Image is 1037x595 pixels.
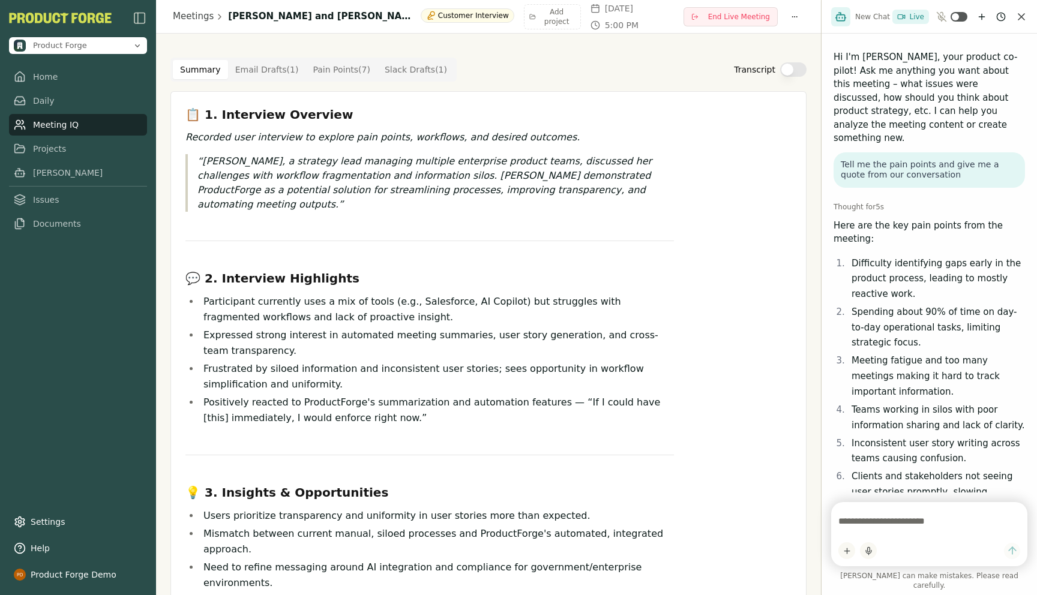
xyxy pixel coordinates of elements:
[200,560,674,591] li: Need to refine messaging around AI integration and compliance for government/enterprise environme...
[200,395,674,426] li: Positively reacted to ProductForge's summarization and automation features — “If I could have [th...
[838,542,855,559] button: Add content to chat
[9,511,147,533] a: Settings
[197,154,674,212] p: [PERSON_NAME], a strategy lead managing multiple enterprise product teams, discussed her challeng...
[9,537,147,559] button: Help
[14,569,26,581] img: profile
[173,60,228,79] button: Summary
[855,12,890,22] span: New Chat
[848,305,1025,351] li: Spending about 90% of time on day-to-day operational tasks, limiting strategic focus.
[605,2,633,14] span: [DATE]
[975,10,989,24] button: New chat
[9,189,147,211] a: Issues
[9,114,147,136] a: Meeting IQ
[834,202,1025,212] div: Thought for 5 s
[377,60,454,79] button: Slack Drafts ( 1 )
[841,160,1018,181] p: Tell me the pain points and give me a quote from our conversation
[228,10,412,23] h1: [PERSON_NAME] and [PERSON_NAME]
[1004,543,1020,559] button: Send message
[9,37,147,54] button: Open organization switcher
[9,213,147,235] a: Documents
[9,138,147,160] a: Projects
[834,50,1025,145] p: Hi I'm [PERSON_NAME], your product co-pilot! Ask me anything you want about this meeting – what i...
[185,270,674,287] h3: 💬 2. Interview Highlights
[538,7,576,26] span: Add project
[848,256,1025,302] li: Difficulty identifying gaps early in the product process, leading to mostly reactive work.
[1015,11,1027,23] button: Close chat
[524,4,581,29] button: Add project
[9,90,147,112] a: Daily
[200,526,674,557] li: Mismatch between current manual, siloed processes and ProductForge's automated, integrated approach.
[831,571,1027,590] span: [PERSON_NAME] can make mistakes. Please read carefully.
[200,327,674,359] li: Expressed strong interest in automated meeting summaries, user story generation, and cross-team t...
[14,40,26,52] img: Product Forge
[734,64,775,76] label: Transcript
[173,10,214,23] a: Meetings
[684,7,778,26] button: End Live Meeting
[200,294,674,325] li: Participant currently uses a mix of tools (e.g., Salesforce, AI Copilot) but struggles with fragm...
[860,542,877,559] button: Start dictation
[133,11,147,25] img: sidebar
[994,10,1008,24] button: Chat history
[848,436,1025,467] li: Inconsistent user story writing across teams causing confusion.
[9,66,147,88] a: Home
[33,40,87,51] span: Product Forge
[848,402,1025,433] li: Teams working in silos with poor information sharing and lack of clarity.
[305,60,377,79] button: Pain Points ( 7 )
[708,12,770,22] span: End Live Meeting
[228,60,306,79] button: Email Drafts ( 1 )
[185,106,674,123] h3: 📋 1. Interview Overview
[605,19,639,31] span: 5:00 PM
[9,13,112,23] img: Product Forge
[185,131,580,143] em: Recorded user interview to explore pain points, workflows, and desired outcomes.
[834,219,1025,246] p: Here are the key pain points from the meeting:
[909,12,924,22] span: Live
[200,361,674,392] li: Frustrated by siloed information and inconsistent user stories; sees opportunity in workflow simp...
[9,162,147,184] a: [PERSON_NAME]
[185,484,674,501] h3: 💡 3. Insights & Opportunities
[848,353,1025,399] li: Meeting fatigue and too many meetings making it hard to track important information.
[9,564,147,585] button: Product Forge Demo
[421,8,514,23] div: Customer Interview
[848,469,1025,515] li: Clients and stakeholders not seeing user stories promptly, slowing feedback and buy-in.
[9,13,112,23] button: PF-Logo
[951,12,967,22] button: Toggle ambient mode
[200,508,674,524] li: Users prioritize transparency and uniformity in user stories more than expected.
